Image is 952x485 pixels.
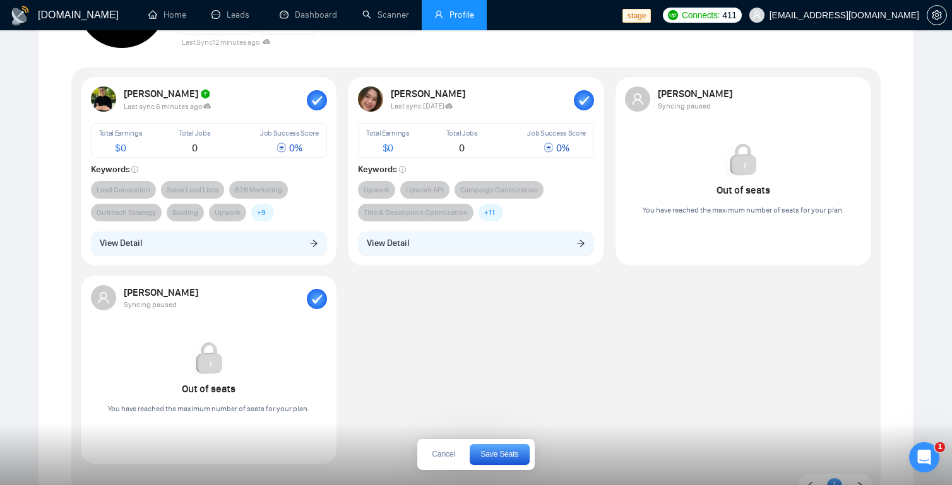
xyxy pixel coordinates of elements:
span: Total Jobs [446,129,478,137]
span: setting [927,10,946,20]
span: Save Seats [480,450,518,458]
span: Outreach Strategy [97,206,156,219]
span: Profile [449,9,474,20]
span: Upwork API [406,184,444,196]
span: 411 [722,8,736,22]
span: 0 [459,142,465,154]
span: Upwork [364,184,390,196]
span: Last Sync 12 minutes ago [182,38,270,47]
span: 0 % [544,142,569,154]
span: B2B Marketing [235,184,282,196]
strong: [PERSON_NAME] [658,88,734,100]
strong: Out of seats [717,184,770,196]
iframe: Intercom live chat [909,442,939,472]
strong: Out of seats [182,383,235,395]
span: Job Success Score [527,129,586,137]
span: + 11 [484,206,495,219]
img: Out of seats [725,142,761,177]
strong: Keywords [358,164,406,175]
button: View Detailarrow-right [358,231,594,255]
span: $ 0 [383,142,393,154]
span: 0 % [277,142,302,154]
img: Out of seats [191,341,227,376]
span: user [97,291,110,304]
span: Sales Lead Lists [167,184,218,196]
span: Total Earnings [366,129,410,137]
button: View Detailarrow-right [91,231,327,255]
strong: [PERSON_NAME] [124,286,200,298]
span: Campaign Optimization [460,184,538,196]
span: Bidding [172,206,198,219]
span: user [631,93,644,105]
span: Upwork [215,206,241,219]
span: + 9 [257,206,266,219]
span: View Detail [367,237,409,250]
a: messageLeads [211,9,254,20]
strong: [PERSON_NAME] [391,88,467,100]
img: USER [358,86,383,112]
span: Title & Description Optimization [364,206,468,219]
span: Total Earnings [99,129,143,137]
img: logo [10,6,30,26]
a: dashboardDashboard [280,9,337,20]
span: Total Jobs [179,129,210,137]
span: Job Success Score [260,129,319,137]
strong: Keywords [91,164,139,175]
button: Cancel [422,445,464,465]
span: Lead Generation [97,184,150,196]
span: Connects: [682,8,720,22]
span: info-circle [131,166,138,173]
span: You have reached the maximum number of seats for your plan. [108,404,309,413]
img: USER [91,86,116,112]
span: Last sync [DATE] [391,102,453,110]
span: user [753,11,761,20]
span: user [434,10,443,19]
img: upwork-logo.png [668,10,678,20]
strong: [PERSON_NAME] [124,88,211,100]
span: Syncing paused [124,300,177,309]
button: setting [927,5,947,25]
a: homeHome [148,9,186,20]
button: Save Seats [470,444,530,465]
a: searchScanner [362,9,409,20]
span: 0 [192,142,198,154]
span: Cancel [432,450,455,458]
span: info-circle [399,166,406,173]
span: stage [622,9,651,23]
span: $ 0 [115,142,126,154]
span: arrow-right [309,238,318,247]
span: Last sync 6 minutes ago [124,102,211,111]
span: 1 [935,442,945,452]
span: Syncing paused [658,102,711,110]
span: View Detail [100,237,142,250]
span: You have reached the maximum number of seats for your plan. [643,206,844,214]
span: arrow-right [576,238,585,247]
img: hipo [200,89,211,100]
a: setting [927,10,947,20]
